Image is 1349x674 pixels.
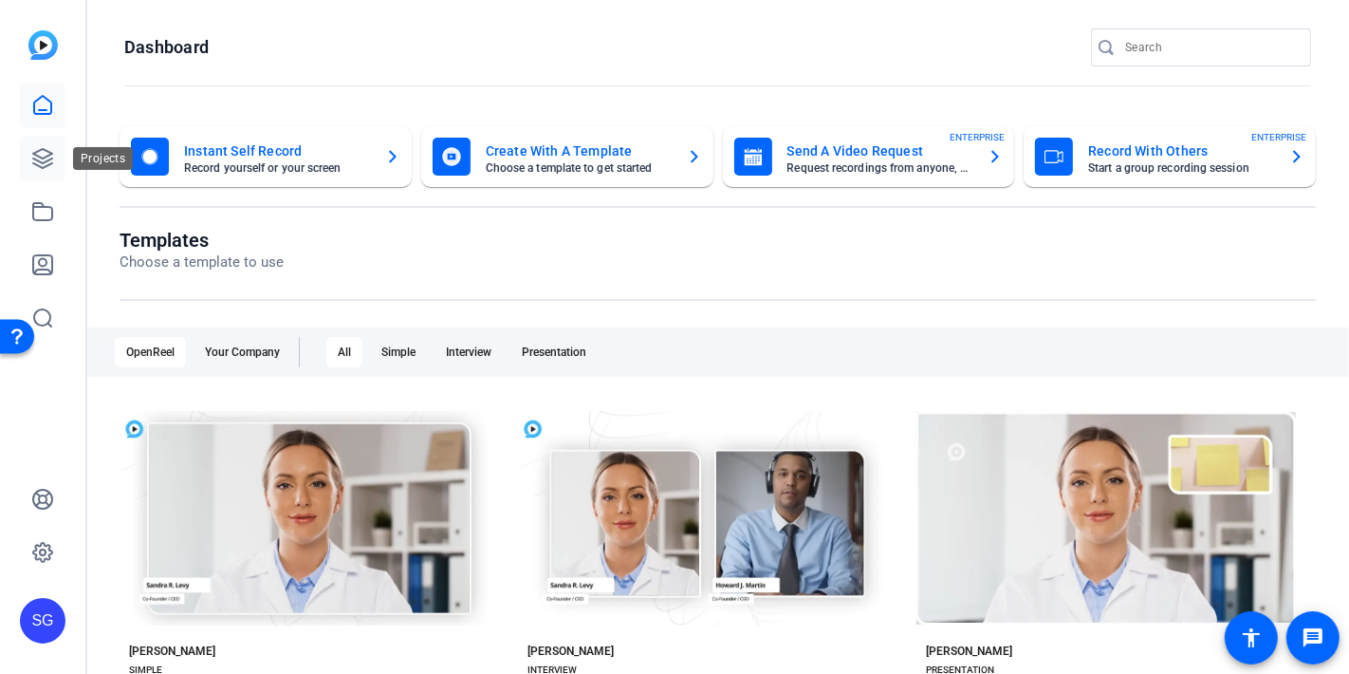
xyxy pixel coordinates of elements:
[434,337,503,367] div: Interview
[787,162,973,174] mat-card-subtitle: Request recordings from anyone, anywhere
[370,337,427,367] div: Simple
[1251,130,1306,144] span: ENTERPRISE
[1302,627,1324,649] mat-icon: message
[73,147,133,170] div: Projects
[486,140,672,162] mat-card-title: Create With A Template
[326,337,362,367] div: All
[950,130,1005,144] span: ENTERPRISE
[194,337,291,367] div: Your Company
[120,252,284,273] p: Choose a template to use
[486,162,672,174] mat-card-subtitle: Choose a template to get started
[124,36,209,59] h1: Dashboard
[787,140,973,162] mat-card-title: Send A Video Request
[1088,162,1274,174] mat-card-subtitle: Start a group recording session
[184,162,370,174] mat-card-subtitle: Record yourself or your screen
[120,229,284,252] h1: Templates
[421,126,713,187] button: Create With A TemplateChoose a template to get started
[184,140,370,162] mat-card-title: Instant Self Record
[1125,36,1296,59] input: Search
[129,644,215,659] div: [PERSON_NAME]
[723,126,1015,187] button: Send A Video RequestRequest recordings from anyone, anywhereENTERPRISE
[1024,126,1316,187] button: Record With OthersStart a group recording sessionENTERPRISE
[28,30,58,60] img: blue-gradient.svg
[115,337,186,367] div: OpenReel
[1088,140,1274,162] mat-card-title: Record With Others
[20,598,65,644] div: SG
[1240,627,1263,649] mat-icon: accessibility
[926,644,1012,659] div: [PERSON_NAME]
[527,644,614,659] div: [PERSON_NAME]
[120,126,412,187] button: Instant Self RecordRecord yourself or your screen
[510,337,598,367] div: Presentation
